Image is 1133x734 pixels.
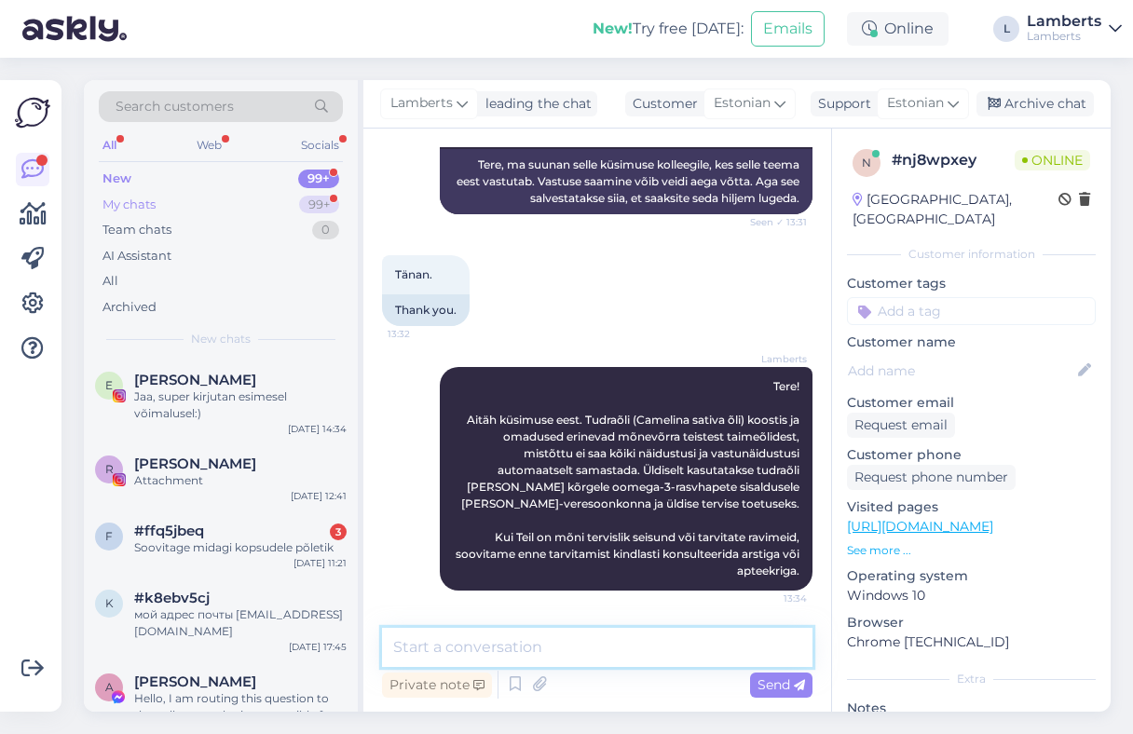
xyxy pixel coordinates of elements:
div: Web [193,133,225,157]
p: Customer phone [847,445,1096,465]
span: k [105,596,114,610]
div: мой адрес почты [EMAIL_ADDRESS][DOMAIN_NAME] [134,606,347,640]
div: Attachment [134,472,347,489]
p: Browser [847,613,1096,632]
div: Archived [102,298,157,317]
p: Visited pages [847,497,1096,517]
span: Lamberts [390,93,453,114]
div: Request phone number [847,465,1016,490]
div: Hello, I am routing this question to the colleague who is responsible for this topic. The reply m... [134,690,347,724]
div: My chats [102,196,156,214]
div: L [993,16,1019,42]
span: E [105,378,113,392]
div: Team chats [102,221,171,239]
span: Estonian [714,93,771,114]
div: 99+ [298,170,339,188]
div: All [99,133,120,157]
div: Private note [382,673,492,698]
p: See more ... [847,542,1096,559]
div: Customer [625,94,698,114]
div: 0 [312,221,339,239]
div: Archive chat [976,91,1094,116]
span: 13:34 [737,591,807,605]
div: Socials [297,133,343,157]
p: Customer name [847,333,1096,352]
div: All [102,272,118,291]
a: [URL][DOMAIN_NAME] [847,518,993,535]
div: Tere, ma suunan selle küsimuse kolleegile, kes selle teema eest vastutab. Vastuse saamine võib ve... [440,149,812,214]
span: n [862,156,871,170]
div: Extra [847,671,1096,687]
b: New! [593,20,633,37]
div: Soovitage midagi kopsudele põletik [134,539,347,556]
div: Request email [847,413,955,438]
span: Tänan. [395,267,432,281]
span: R [105,462,114,476]
div: Customer information [847,246,1096,263]
span: Regina Oja [134,455,256,472]
button: Emails [751,11,825,47]
input: Add name [848,360,1074,381]
img: Askly Logo [15,95,50,130]
div: Thank you. [382,294,470,326]
span: 13:32 [388,327,457,341]
p: Chrome [TECHNICAL_ID] [847,632,1096,652]
div: [GEOGRAPHIC_DATA], [GEOGRAPHIC_DATA] [853,190,1058,229]
span: Online [1015,150,1090,170]
span: Seen ✓ 13:31 [737,215,807,229]
div: Support [811,94,871,114]
a: LambertsLamberts [1027,14,1122,44]
span: f [105,529,113,543]
p: Windows 10 [847,586,1096,605]
div: leading the chat [478,94,592,114]
div: New [102,170,131,188]
span: Lamberts [737,352,807,366]
div: [DATE] 14:34 [288,422,347,436]
div: [DATE] 17:45 [289,640,347,654]
span: Send [758,676,805,693]
p: Notes [847,699,1096,718]
div: [DATE] 11:21 [293,556,347,570]
p: Customer email [847,393,1096,413]
div: Lamberts [1027,29,1101,44]
span: EMMA TAMMEMÄGI [134,372,256,388]
span: Estonian [887,93,944,114]
div: Try free [DATE]: [593,18,744,40]
p: Operating system [847,566,1096,586]
div: [DATE] 12:41 [291,489,347,503]
div: # nj8wpxey [892,149,1015,171]
span: #k8ebv5cj [134,590,210,606]
div: AI Assistant [102,247,171,265]
div: Online [847,12,949,46]
div: Lamberts [1027,14,1101,29]
span: A [105,680,114,694]
div: 3 [330,523,347,540]
p: Customer tags [847,274,1096,293]
span: New chats [191,331,251,347]
span: #ffq5jbeq [134,523,204,539]
div: Jaa, super kirjutan esimesel võimalusel:) [134,388,347,422]
input: Add a tag [847,297,1096,325]
div: 99+ [299,196,339,214]
span: Search customers [116,97,234,116]
span: Anny Drobet [134,673,256,690]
